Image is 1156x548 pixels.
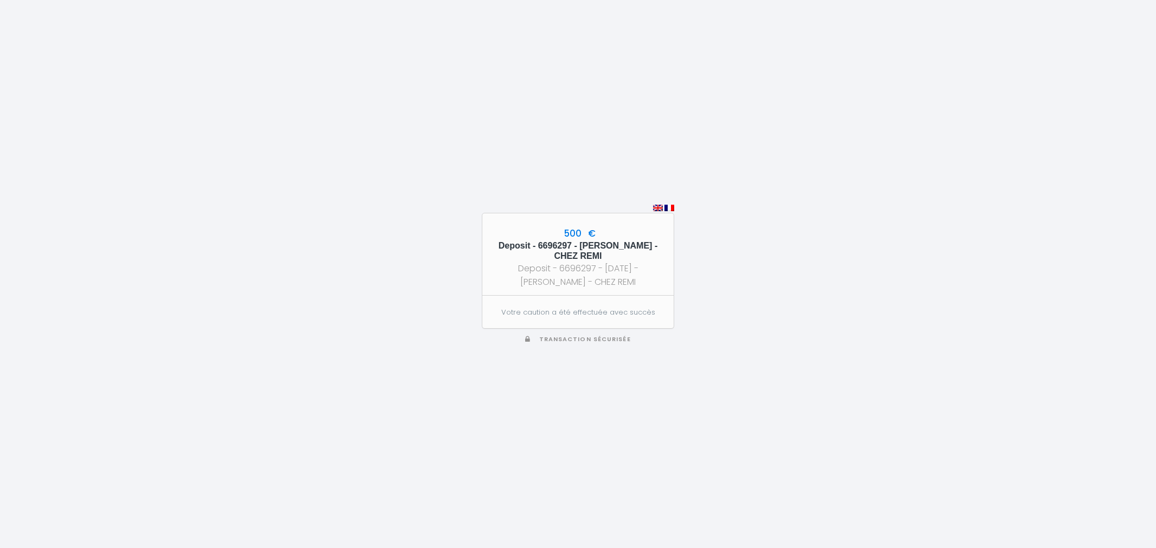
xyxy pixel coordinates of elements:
img: fr.png [664,205,674,211]
span: 500 € [561,227,596,240]
p: Votre caution a été effectuée avec succès [494,307,662,318]
img: en.png [653,205,663,211]
span: Transaction sécurisée [539,335,631,343]
h5: Deposit - 6696297 - [PERSON_NAME] - CHEZ REMI [492,240,664,261]
div: Deposit - 6696297 - [DATE] - [PERSON_NAME] - CHEZ REMI [492,262,664,289]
